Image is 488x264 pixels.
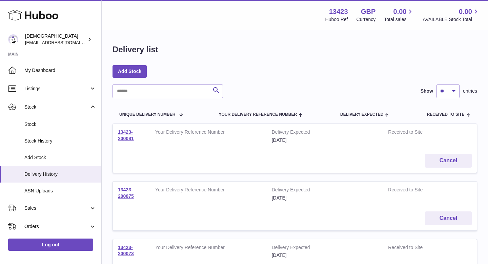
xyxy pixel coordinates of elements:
[24,171,96,177] span: Delivery History
[24,67,96,74] span: My Dashboard
[25,33,86,46] div: [DEMOGRAPHIC_DATA]
[388,187,443,195] strong: Received to Site
[325,16,348,23] div: Huboo Ref
[155,129,262,137] strong: Your Delivery Reference Number
[25,40,100,45] span: [EMAIL_ADDRESS][DOMAIN_NAME]
[272,137,378,144] div: [DATE]
[361,7,375,16] strong: GBP
[421,88,433,94] label: Show
[357,16,376,23] div: Currency
[8,239,93,251] a: Log out
[113,44,158,55] h1: Delivery list
[113,65,147,77] a: Add Stock
[155,244,262,252] strong: Your Delivery Reference Number
[24,138,96,144] span: Stock History
[272,195,378,201] div: [DATE]
[8,34,18,44] img: olgazyuz@outlook.com
[388,129,443,137] strong: Received to Site
[24,121,96,128] span: Stock
[425,154,472,168] button: Cancel
[118,129,134,141] a: 13423-200081
[463,88,477,94] span: entries
[24,188,96,194] span: ASN Uploads
[423,7,480,23] a: 0.00 AVAILABLE Stock Total
[423,16,480,23] span: AVAILABLE Stock Total
[384,16,414,23] span: Total sales
[427,112,464,117] span: Received to Site
[219,112,297,117] span: Your Delivery Reference Number
[393,7,407,16] span: 0.00
[155,187,262,195] strong: Your Delivery Reference Number
[425,211,472,225] button: Cancel
[24,205,89,211] span: Sales
[24,223,89,230] span: Orders
[459,7,472,16] span: 0.00
[272,244,378,252] strong: Delivery Expected
[388,244,443,252] strong: Received to Site
[24,86,89,92] span: Listings
[24,104,89,110] span: Stock
[24,154,96,161] span: Add Stock
[272,129,378,137] strong: Delivery Expected
[272,252,378,259] div: [DATE]
[119,112,175,117] span: Unique Delivery Number
[340,112,383,117] span: Delivery Expected
[118,187,134,199] a: 13423-200075
[272,187,378,195] strong: Delivery Expected
[384,7,414,23] a: 0.00 Total sales
[118,245,134,257] a: 13423-200073
[329,7,348,16] strong: 13423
